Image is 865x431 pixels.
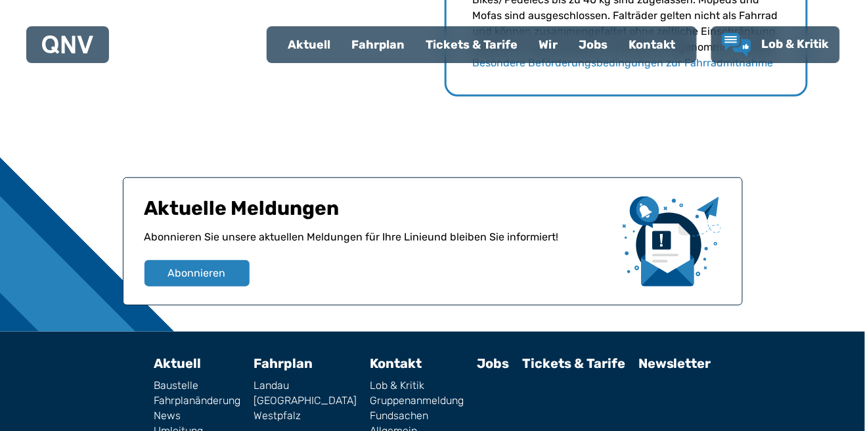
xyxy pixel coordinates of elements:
a: Kontakt [370,355,422,371]
a: Fundsachen [370,411,464,421]
a: Tickets & Tarife [522,355,625,371]
a: News [154,411,240,421]
a: Landau [254,380,357,391]
a: Jobs [568,28,618,62]
img: QNV Logo [42,35,93,54]
a: Lob & Kritik [370,380,464,391]
span: Abonnieren [168,265,226,281]
a: [GEOGRAPHIC_DATA] [254,396,357,406]
p: Abonnieren Sie unsere aktuellen Meldungen für Ihre Linie und bleiben Sie informiert! [144,229,612,260]
a: Fahrplanänderung [154,396,240,406]
a: Fahrplan [254,355,313,371]
a: Aktuell [154,355,201,371]
a: Fahrplan [341,28,415,62]
a: Kontakt [618,28,686,62]
a: Tickets & Tarife [415,28,528,62]
img: newsletter [623,196,721,286]
button: Abonnieren [144,260,250,286]
h1: Aktuelle Meldungen [144,196,612,229]
a: Aktuell [277,28,341,62]
a: Baustelle [154,380,240,391]
a: Gruppenanmeldung [370,396,464,406]
a: Wir [528,28,568,62]
a: Jobs [477,355,509,371]
a: Westpfalz [254,411,357,421]
span: Lob & Kritik [762,37,830,51]
a: QNV Logo [42,32,93,58]
a: Newsletter [638,355,711,371]
a: Lob & Kritik [722,33,830,57]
